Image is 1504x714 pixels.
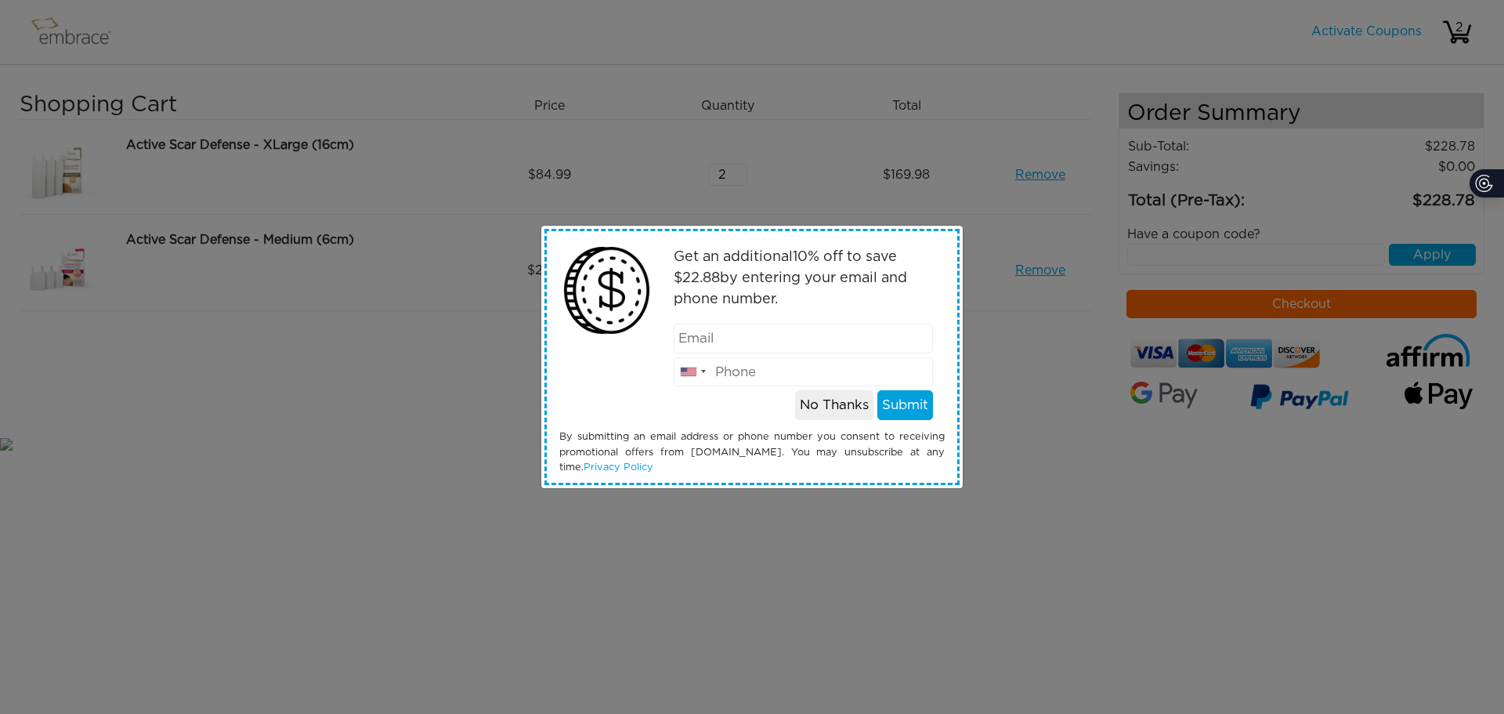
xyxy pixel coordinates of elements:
div: By submitting an email address or phone number you consent to receiving promotional offers from [... [548,429,956,475]
button: Submit [877,390,933,420]
input: Email [674,324,934,353]
span: 22.88 [682,271,720,285]
p: Get an additional % off to save $ by entering your email and phone number. [674,247,934,310]
a: Privacy Policy [584,462,653,473]
span: 10 [793,250,808,264]
input: Phone [674,357,934,387]
img: money2.png [555,239,658,342]
div: United States: +1 [674,358,710,386]
button: No Thanks [795,390,873,420]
